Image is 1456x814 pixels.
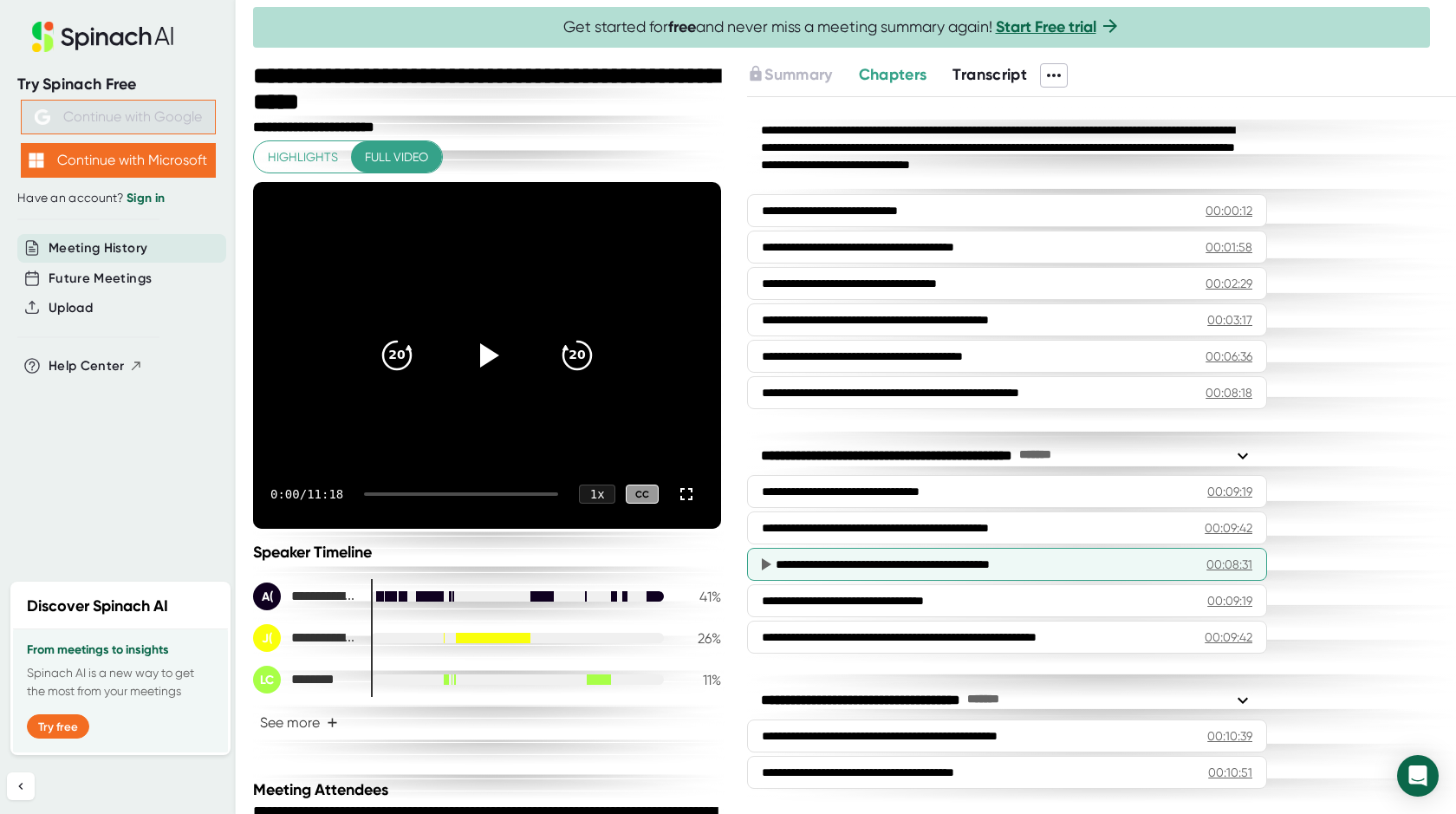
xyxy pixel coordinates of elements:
div: CC [626,485,659,505]
button: Collapse sidebar [7,772,35,800]
img: Aehbyd4JwY73AAAAAElFTkSuQmCC [35,109,50,125]
p: Spinach AI is a new way to get the most from your meetings [27,664,214,700]
div: Open Intercom Messenger [1397,755,1439,797]
div: 00:02:29 [1206,275,1252,292]
button: Try free [27,714,89,739]
button: Highlights [254,141,352,173]
span: Highlights [268,147,338,168]
span: Transcript [952,65,1027,84]
h2: Discover Spinach AI [27,595,168,618]
div: 00:00:12 [1206,202,1252,219]
div: Lin Chan [253,666,357,694]
div: A( [253,583,281,610]
button: Summary [747,63,832,87]
div: 00:01:58 [1206,238,1252,256]
div: 00:10:51 [1208,764,1252,781]
div: 1 x [579,485,615,504]
button: Chapters [859,63,927,87]
div: 41 % [678,589,721,605]
div: Upgrade to access [747,63,858,88]
button: Full video [351,141,442,173]
span: Full video [365,147,428,168]
button: Transcript [952,63,1027,87]
span: + [327,716,338,730]
div: 26 % [678,630,721,647]
button: Future Meetings [49,269,152,289]
div: 00:09:19 [1207,483,1252,500]
div: Meeting Attendees [253,780,725,799]
div: 00:08:18 [1206,384,1252,401]
button: See more+ [253,707,345,738]
h3: From meetings to insights [27,643,214,657]
button: Continue with Microsoft [21,143,216,178]
div: 00:10:39 [1207,727,1252,745]
div: 00:09:19 [1207,592,1252,609]
button: Meeting History [49,238,147,258]
div: Have an account? [17,191,218,206]
div: Jitto Titus (rce.ai) [253,624,357,652]
button: Continue with Google [21,100,216,134]
div: LC [253,666,281,694]
b: free [668,17,696,36]
div: 00:08:31 [1206,556,1252,573]
button: Help Center [49,356,143,376]
div: 0:00 / 11:18 [270,487,343,501]
span: Get started for and never miss a meeting summary again! [563,17,1121,37]
button: Upload [49,298,93,318]
div: 00:06:36 [1206,348,1252,365]
a: Start Free trial [996,17,1096,36]
a: Sign in [127,191,165,205]
span: Summary [764,65,832,84]
div: Speaker Timeline [253,543,721,562]
span: Help Center [49,356,125,376]
div: 11 % [678,672,721,688]
span: Chapters [859,65,927,84]
div: 00:09:42 [1205,519,1252,537]
div: Try Spinach Free [17,75,218,94]
div: 00:09:42 [1205,628,1252,646]
div: Atandra Burman (rce.ai) [253,583,357,610]
div: 00:03:17 [1207,311,1252,329]
div: J( [253,624,281,652]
